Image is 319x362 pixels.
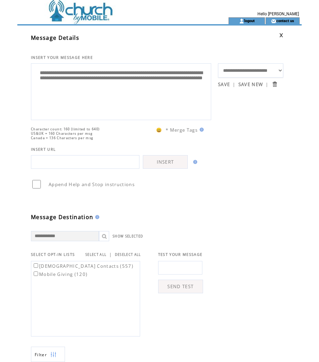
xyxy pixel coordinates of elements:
[244,18,255,23] a: logout
[31,131,93,136] span: US&UK = 160 Characters per msg
[191,160,197,164] img: help.gif
[31,347,65,362] a: Filter
[93,215,99,219] img: help.gif
[198,128,204,132] img: help.gif
[31,136,93,140] span: Canada = 136 Characters per msg
[109,251,112,258] span: |
[271,81,278,87] input: Submit
[218,81,230,87] a: SAVE
[166,127,198,133] span: * Merge Tags
[32,263,133,269] label: [DEMOGRAPHIC_DATA] Contacts (557)
[233,81,235,87] span: |
[49,181,135,187] span: Append Help and Stop instructions
[31,213,93,221] span: Message Destination
[34,263,38,268] input: [DEMOGRAPHIC_DATA] Contacts (557)
[32,271,87,277] label: Mobile Giving (120)
[31,34,79,42] span: Message Details
[85,252,106,257] a: SELECT ALL
[31,252,75,257] span: SELECT OPT-IN LISTS
[158,252,203,257] span: TEST YOUR MESSAGE
[257,12,299,16] span: Hello [PERSON_NAME]
[271,18,276,24] img: contact_us_icon.gif
[115,252,141,257] a: DESELECT ALL
[266,81,268,87] span: |
[31,127,100,131] span: Character count: 160 (limited to 640)
[113,234,143,238] a: SHOW SELECTED
[156,127,162,133] span: 😀
[239,18,244,24] img: account_icon.gif
[158,280,203,293] a: SEND TEST
[31,147,56,152] span: INSERT URL
[143,155,188,169] a: INSERT
[238,81,263,87] a: SAVE NEW
[35,352,47,358] span: Show filters
[34,271,38,276] input: Mobile Giving (120)
[276,18,294,23] a: contact us
[31,55,93,60] span: INSERT YOUR MESSAGE HERE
